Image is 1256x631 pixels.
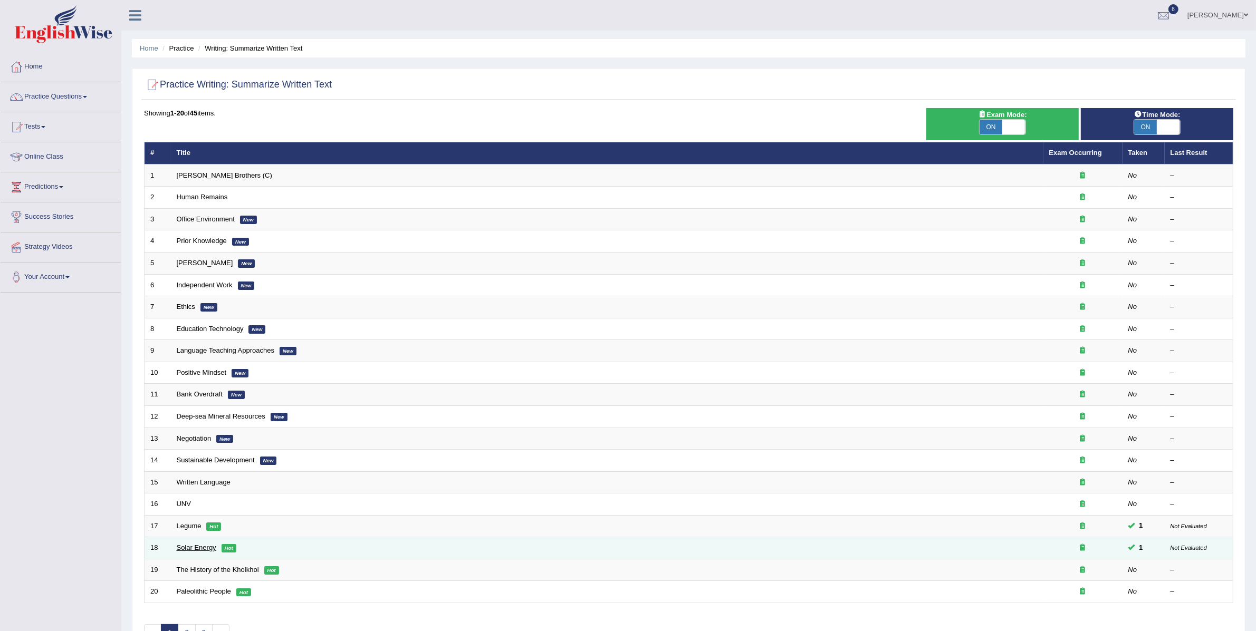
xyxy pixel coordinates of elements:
em: No [1128,587,1137,595]
td: 17 [145,515,171,537]
a: Ethics [177,303,195,310]
div: – [1171,499,1228,509]
em: New [200,303,217,312]
a: Written Language [177,478,231,486]
td: 4 [145,230,171,253]
em: No [1128,193,1137,201]
a: Success Stories [1,202,121,229]
div: Exam occurring question [1049,390,1117,400]
a: Online Class [1,142,121,169]
a: Negotiation [177,434,212,442]
em: New [238,281,255,290]
div: – [1171,478,1228,488]
a: Sustainable Development [177,456,255,464]
div: Exam occurring question [1049,587,1117,597]
em: No [1128,171,1137,179]
div: Exam occurring question [1049,280,1117,290]
a: Tests [1,112,121,139]
em: No [1128,368,1137,376]
em: Hot [222,544,236,552]
td: 14 [145,450,171,472]
em: No [1128,303,1137,310]
td: 9 [145,340,171,362]
td: 12 [145,405,171,428]
li: Practice [160,43,194,53]
a: Exam Occurring [1049,149,1102,157]
em: New [232,369,248,377]
em: No [1128,456,1137,464]
div: – [1171,236,1228,246]
td: 15 [145,471,171,493]
div: Exam occurring question [1049,412,1117,422]
a: Human Remains [177,193,228,201]
div: Showing of items. [144,108,1233,118]
small: Not Evaluated [1171,545,1207,551]
div: – [1171,215,1228,225]
em: Hot [264,566,279,575]
span: You can still take this question [1135,520,1147,531]
td: 2 [145,187,171,209]
div: – [1171,565,1228,575]
em: New [280,347,296,355]
td: 7 [145,296,171,318]
a: Your Account [1,263,121,289]
td: 20 [145,581,171,603]
span: You can still take this question [1135,542,1147,554]
em: No [1128,390,1137,398]
div: – [1171,434,1228,444]
td: 13 [145,428,171,450]
a: Legume [177,522,202,530]
div: Exam occurring question [1049,302,1117,312]
span: ON [1134,120,1157,134]
em: New [271,413,287,421]
td: 19 [145,559,171,581]
em: New [240,216,257,224]
th: Last Result [1165,142,1233,164]
span: Exam Mode: [974,109,1031,120]
em: No [1128,215,1137,223]
span: Time Mode: [1130,109,1185,120]
div: – [1171,455,1228,465]
div: Show exams occurring in exams [926,108,1079,140]
span: OFF [1180,120,1202,134]
div: Exam occurring question [1049,455,1117,465]
a: Strategy Videos [1,232,121,259]
div: – [1171,302,1228,312]
em: No [1128,237,1137,245]
a: Positive Mindset [177,368,227,376]
div: – [1171,324,1228,334]
div: Exam occurring question [1049,521,1117,531]
a: Independent Work [177,281,233,289]
div: Exam occurring question [1049,565,1117,575]
em: New [260,457,277,465]
em: New [248,325,265,334]
em: Hot [206,522,221,531]
em: No [1128,412,1137,420]
a: Prior Knowledge [177,237,227,245]
div: Exam occurring question [1049,258,1117,268]
a: Deep-sea Mineral Resources [177,412,265,420]
a: UNV [177,500,191,508]
div: Exam occurring question [1049,368,1117,378]
span: 8 [1168,4,1179,14]
td: 18 [145,537,171,559]
a: [PERSON_NAME] Brothers (C) [177,171,272,179]
em: New [216,435,233,443]
div: – [1171,368,1228,378]
div: Exam occurring question [1049,346,1117,356]
em: No [1128,325,1137,333]
div: – [1171,280,1228,290]
th: Title [171,142,1043,164]
li: Writing: Summarize Written Text [196,43,302,53]
em: Hot [236,588,251,597]
td: 11 [145,384,171,406]
h2: Practice Writing: Summarize Written Text [144,77,332,93]
em: No [1128,281,1137,289]
div: Exam occurring question [1049,499,1117,509]
th: Taken [1123,142,1165,164]
em: No [1128,500,1137,508]
div: Exam occurring question [1049,236,1117,246]
a: Solar Energy [177,543,216,551]
span: ON [980,120,1002,134]
a: Home [1,52,121,79]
